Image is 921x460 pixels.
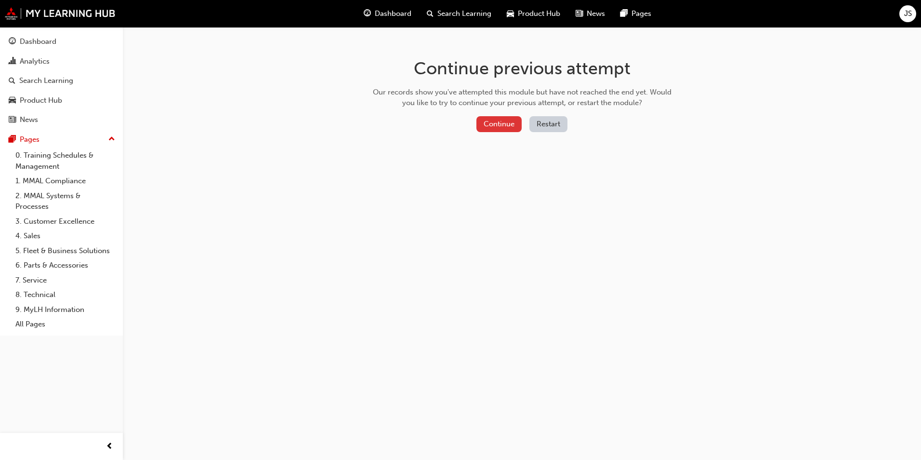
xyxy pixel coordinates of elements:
[9,96,16,105] span: car-icon
[12,174,119,189] a: 1. MMAL Compliance
[12,148,119,174] a: 0. Training Schedules & Management
[369,87,675,108] div: Our records show you've attempted this module but have not reached the end yet. Would you like to...
[4,92,119,109] a: Product Hub
[12,273,119,288] a: 7. Service
[587,8,605,19] span: News
[20,36,56,47] div: Dashboard
[106,441,113,453] span: prev-icon
[4,33,119,51] a: Dashboard
[4,111,119,129] a: News
[427,8,434,20] span: search-icon
[375,8,411,19] span: Dashboard
[476,116,522,132] button: Continue
[9,135,16,144] span: pages-icon
[9,77,15,85] span: search-icon
[419,4,499,24] a: search-iconSearch Learning
[12,317,119,332] a: All Pages
[20,134,39,145] div: Pages
[9,38,16,46] span: guage-icon
[20,95,62,106] div: Product Hub
[20,114,38,125] div: News
[108,133,115,146] span: up-icon
[12,287,119,302] a: 8. Technical
[613,4,659,24] a: pages-iconPages
[9,57,16,66] span: chart-icon
[437,8,491,19] span: Search Learning
[12,302,119,317] a: 9. MyLH Information
[620,8,628,20] span: pages-icon
[899,5,916,22] button: JS
[4,53,119,70] a: Analytics
[12,244,119,258] a: 5. Fleet & Business Solutions
[369,58,675,79] h1: Continue previous attempt
[9,116,16,124] span: news-icon
[576,8,583,20] span: news-icon
[12,214,119,229] a: 3. Customer Excellence
[364,8,371,20] span: guage-icon
[904,8,912,19] span: JS
[4,131,119,149] button: Pages
[12,189,119,214] a: 2. MMAL Systems & Processes
[632,8,651,19] span: Pages
[5,7,116,20] img: mmal
[499,4,568,24] a: car-iconProduct Hub
[356,4,419,24] a: guage-iconDashboard
[529,116,567,132] button: Restart
[4,72,119,90] a: Search Learning
[19,75,73,86] div: Search Learning
[518,8,560,19] span: Product Hub
[12,258,119,273] a: 6. Parts & Accessories
[20,56,50,67] div: Analytics
[507,8,514,20] span: car-icon
[568,4,613,24] a: news-iconNews
[12,229,119,244] a: 4. Sales
[4,31,119,131] button: DashboardAnalyticsSearch LearningProduct HubNews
